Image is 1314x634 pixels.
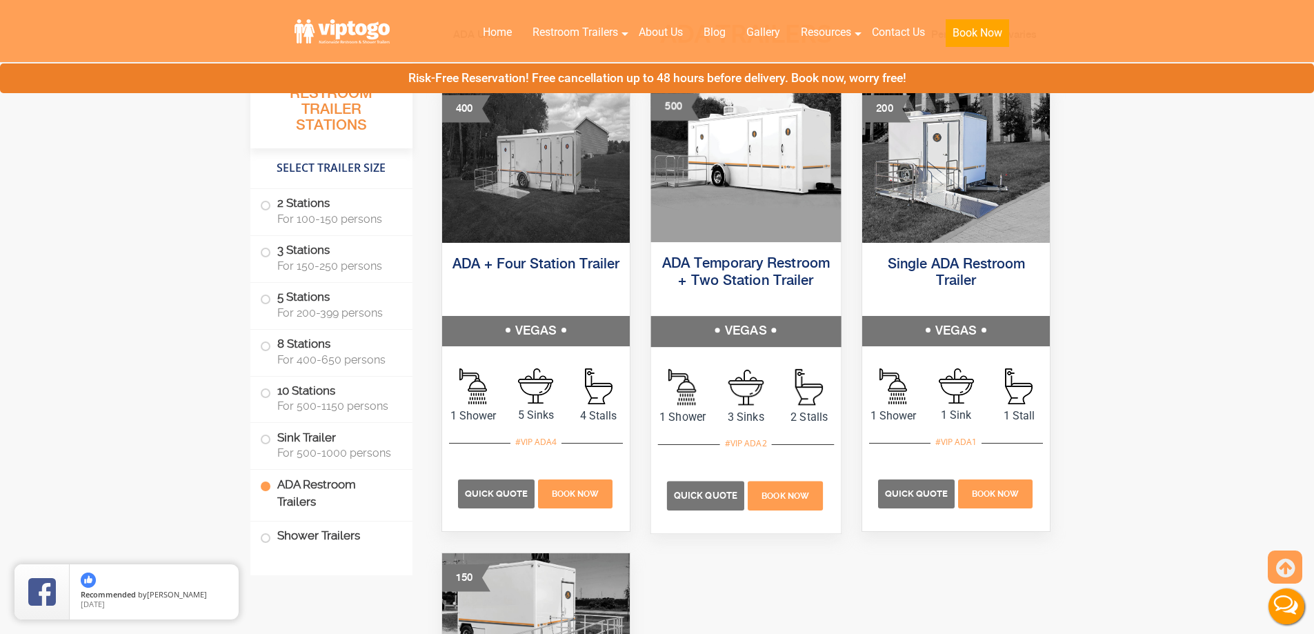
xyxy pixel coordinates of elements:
a: Gallery [736,17,790,48]
span: Book Now [552,489,599,499]
span: 5 Sinks [504,407,567,424]
h5: VEGAS [651,316,841,346]
span: For 100-150 persons [277,212,396,226]
span: 3 Sinks [715,408,778,425]
a: ADA Temporary Restroom + Two Station Trailer [662,257,830,288]
a: Restroom Trailers [522,17,628,48]
label: Sink Trailer [260,423,403,466]
div: 150 [442,564,490,592]
div: 500 [651,93,700,121]
span: 4 Stalls [567,408,630,424]
span: Recommended [81,589,136,600]
a: Contact Us [862,17,935,48]
div: #VIP ADA2 [720,434,772,452]
span: For 500-1000 persons [277,446,396,459]
img: An outside photo of ADA + 4 Station Trailer [442,84,630,243]
img: an icon of Shower [669,368,697,405]
span: 1 Sink [925,407,988,424]
div: #VIP ADA4 [510,433,561,451]
span: Book Now [761,491,809,500]
img: an icon of stall [585,368,613,404]
a: Resources [790,17,862,48]
a: Single ADA Restroom Trailer [888,257,1025,288]
img: an icon of sink [518,368,553,404]
img: an icon of sink [728,369,764,405]
div: 200 [862,95,910,123]
span: Quick Quote [885,488,948,499]
span: For 500-1150 persons [277,399,396,413]
h5: VEGAS [442,316,630,346]
span: 1 Stall [988,408,1051,424]
span: by [81,591,228,600]
h3: All Portable Restroom Trailer Stations [250,66,412,148]
label: 5 Stations [260,283,403,326]
h4: Select Trailer Size [250,155,412,181]
button: Live Chat [1259,579,1314,634]
button: Book Now [946,19,1009,47]
a: Home [472,17,522,48]
label: Shower Trailers [260,522,403,551]
span: [PERSON_NAME] [147,589,207,600]
span: Book Now [972,489,1019,499]
span: For 400-650 persons [277,353,396,366]
a: Quick Quote [878,486,957,499]
img: an icon of stall [795,368,823,405]
div: #VIP ADA1 [930,433,982,451]
a: Quick Quote [667,488,746,501]
img: Three restrooms out of which one ADA, one female and one male [651,81,841,241]
label: 3 Stations [260,236,403,279]
img: Single ADA [862,84,1051,243]
img: an icon of Shower [459,368,487,404]
span: For 200-399 persons [277,306,396,319]
label: ADA Restroom Trailers [260,470,403,517]
img: an icon of stall [1005,368,1033,404]
label: 8 Stations [260,330,403,373]
span: For 150-250 persons [277,259,396,273]
label: 10 Stations [260,377,403,419]
label: 2 Stations [260,189,403,232]
span: 2 Stalls [777,408,841,425]
a: About Us [628,17,693,48]
span: Quick Quote [674,490,737,500]
span: Quick Quote [465,488,528,499]
span: [DATE] [81,599,105,609]
span: 1 Shower [651,408,715,425]
a: Book Now [536,486,614,499]
a: Book Now [935,17,1019,55]
img: thumbs up icon [81,573,96,588]
a: Book Now [746,488,825,501]
div: 400 [442,95,490,123]
span: 1 Shower [442,408,505,424]
a: ADA + Four Station Trailer [452,257,619,272]
img: an icon of sink [939,368,974,404]
img: an icon of Shower [879,368,907,404]
a: Quick Quote [458,486,537,499]
img: Review Rating [28,578,56,606]
h5: VEGAS [862,316,1051,346]
a: Blog [693,17,736,48]
span: 1 Shower [862,408,925,424]
a: Book Now [956,486,1034,499]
